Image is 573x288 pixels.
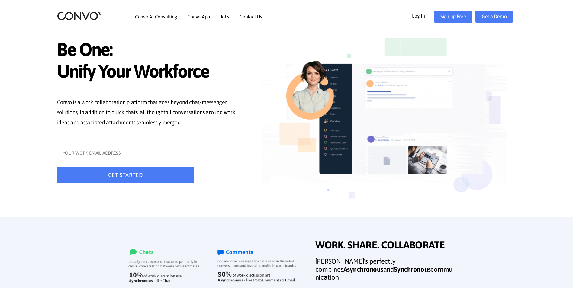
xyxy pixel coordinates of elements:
[315,257,454,286] h3: [PERSON_NAME]'s perfectly combines and communication
[315,239,454,253] span: WORK. SHARE. COLLABORATE
[220,14,229,19] a: Jobs
[57,97,243,129] p: Convo is a work collaboration platform that goes beyond chat/messenger solutions; in addition to ...
[475,11,513,23] a: Get a Demo
[412,11,434,20] a: Log In
[57,167,194,183] button: GET STARTED
[262,27,507,218] img: image_not_found
[394,265,430,273] strong: Synchronous
[57,11,101,21] img: logo_2.png
[57,60,243,84] span: Unify Your Workforce
[240,14,262,19] a: Contact Us
[57,144,194,162] input: YOUR WORK EMAIL ADDRESS
[434,11,472,23] a: Sign up Free
[187,14,210,19] a: Convo App
[57,39,243,62] span: Be One:
[343,265,383,273] strong: Asynchronous
[135,14,177,19] a: Convo AI Consulting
